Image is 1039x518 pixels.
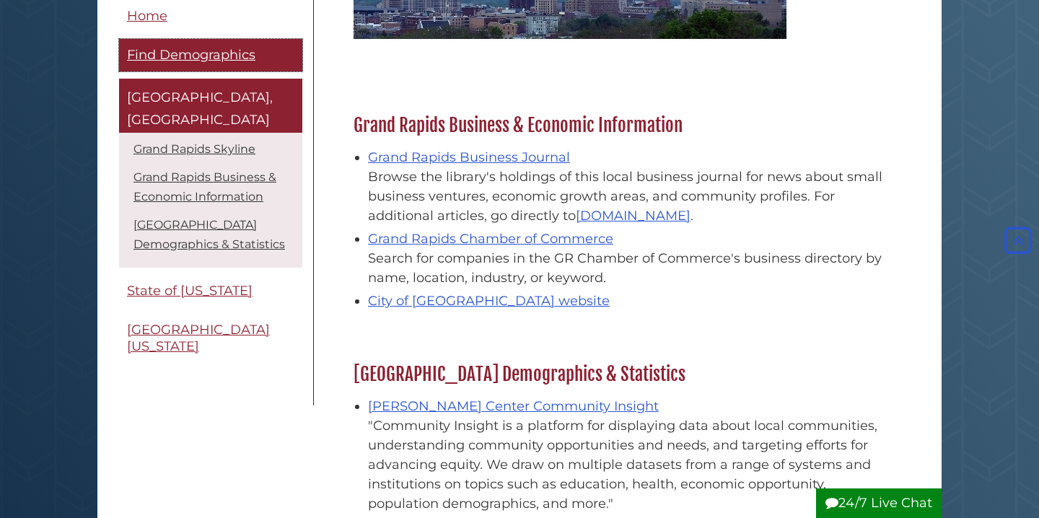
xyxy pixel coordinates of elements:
[127,8,167,24] span: Home
[816,488,942,518] button: 24/7 Live Chat
[119,79,302,133] a: [GEOGRAPHIC_DATA], [GEOGRAPHIC_DATA]
[368,398,659,414] a: [PERSON_NAME] Center Community Insight
[346,363,898,386] h2: [GEOGRAPHIC_DATA] Demographics & Statistics
[127,283,253,299] span: State of [US_STATE]
[368,293,610,309] a: City of [GEOGRAPHIC_DATA] website
[127,48,255,63] span: Find Demographics
[368,231,613,247] a: Grand Rapids Chamber of Commerce
[368,249,891,288] div: Search for companies in the GR Chamber of Commerce's business directory by name, location, indust...
[576,208,691,224] a: [DOMAIN_NAME]
[346,114,898,137] h2: Grand Rapids Business & Economic Information
[368,167,891,226] div: Browse the library's holdings of this local business journal for news about small business ventur...
[127,322,270,355] span: [GEOGRAPHIC_DATA][US_STATE]
[1001,233,1035,249] a: Back to Top
[368,149,570,165] a: Grand Rapids Business Journal
[127,89,273,128] span: [GEOGRAPHIC_DATA], [GEOGRAPHIC_DATA]
[133,170,276,203] a: Grand Rapids Business & Economic Information
[119,40,302,72] a: Find Demographics
[368,416,891,514] div: "Community Insight is a platform for displaying data about local communities, understanding commu...
[133,218,285,251] a: [GEOGRAPHIC_DATA] Demographics & Statistics
[133,142,255,156] a: Grand Rapids Skyline
[119,315,302,363] a: [GEOGRAPHIC_DATA][US_STATE]
[119,275,302,307] a: State of [US_STATE]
